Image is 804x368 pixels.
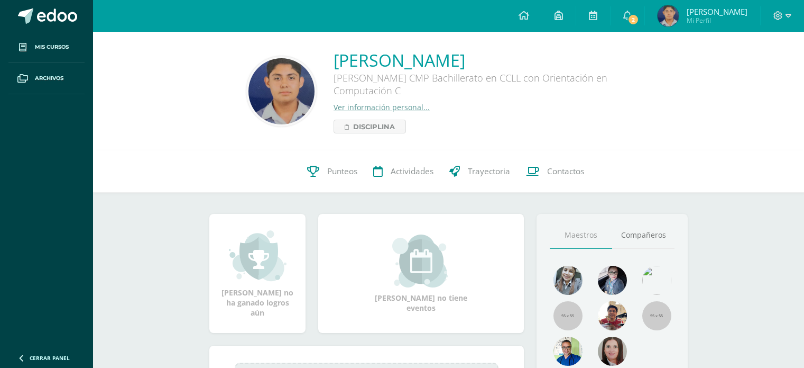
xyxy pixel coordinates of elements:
[365,150,441,193] a: Actividades
[353,120,395,133] span: Disciplina
[553,337,583,366] img: 10741f48bcca31577cbcd80b61dad2f3.png
[334,102,430,112] a: Ver información personal...
[334,120,406,133] a: Disciplina
[334,49,651,71] a: [PERSON_NAME]
[391,166,433,177] span: Actividades
[327,166,357,177] span: Punteos
[468,166,510,177] span: Trayectoria
[229,229,287,282] img: achievement_small.png
[553,301,583,330] img: 55x55
[518,150,592,193] a: Contactos
[30,354,70,362] span: Cerrar panel
[35,74,63,83] span: Archivos
[627,14,639,25] span: 2
[8,63,85,94] a: Archivos
[598,337,627,366] img: 67c3d6f6ad1c930a517675cdc903f95f.png
[547,166,584,177] span: Contactos
[392,235,450,288] img: event_small.png
[35,43,69,51] span: Mis cursos
[598,301,627,330] img: 11152eb22ca3048aebc25a5ecf6973a7.png
[334,71,651,102] div: [PERSON_NAME] CMP Bachillerato en CCLL con Orientación en Computación C
[687,6,747,17] span: [PERSON_NAME]
[642,301,671,330] img: 55x55
[368,235,474,313] div: [PERSON_NAME] no tiene eventos
[220,229,295,318] div: [PERSON_NAME] no ha ganado logros aún
[642,266,671,295] img: c25c8a4a46aeab7e345bf0f34826bacf.png
[550,222,612,249] a: Maestros
[441,150,518,193] a: Trayectoria
[553,266,583,295] img: 45bd7986b8947ad7e5894cbc9b781108.png
[598,266,627,295] img: b8baad08a0802a54ee139394226d2cf3.png
[248,58,315,124] img: e46283b35d0fee5697a4005045037136.png
[612,222,674,249] a: Compañeros
[658,5,679,26] img: 04ad1a66cd7e658e3e15769894bcf075.png
[687,16,747,25] span: Mi Perfil
[299,150,365,193] a: Punteos
[8,32,85,63] a: Mis cursos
